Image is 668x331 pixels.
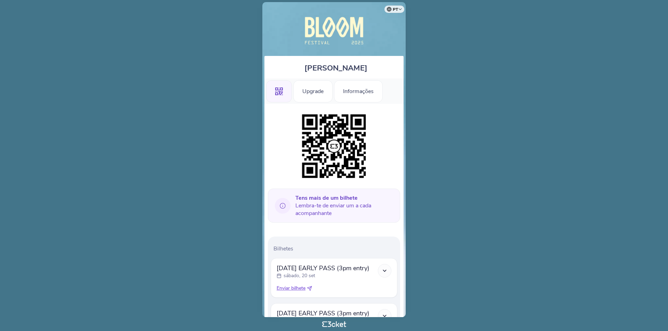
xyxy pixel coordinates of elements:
[334,80,383,102] div: Informações
[287,9,381,52] img: Bloom Festival 2025
[277,309,369,317] span: [DATE] EARLY PASS (3pm entry)
[334,87,383,94] a: Informações
[277,264,369,272] span: [DATE] EARLY PASS (3pm entry)
[295,194,358,202] b: Tens mais de um bilhete
[295,194,395,217] span: Lembra-te de enviar um a cada acompanhante
[293,80,333,102] div: Upgrade
[273,245,397,253] p: Bilhetes
[284,272,315,279] p: sábado, 20 set
[304,63,367,73] span: [PERSON_NAME]
[277,285,305,292] span: Enviar bilhete
[293,87,333,94] a: Upgrade
[299,111,369,182] img: 628981054c2b401cbc7cf9b87a0ab38a.png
